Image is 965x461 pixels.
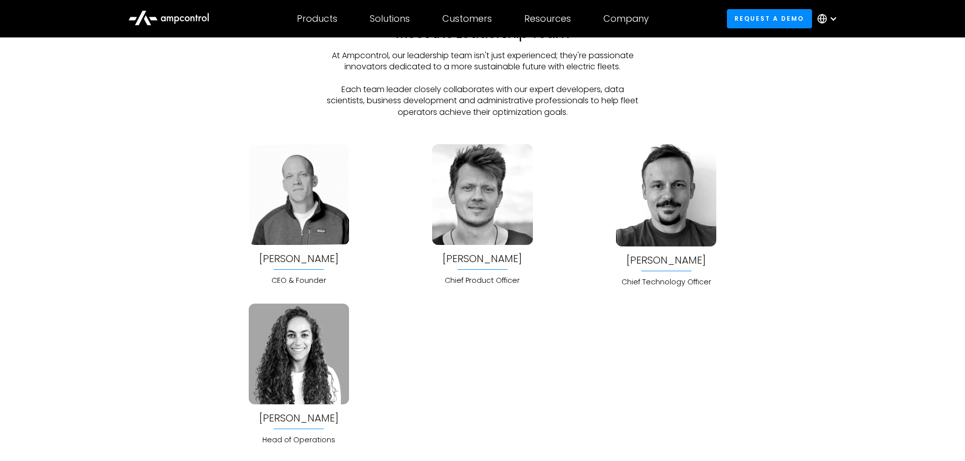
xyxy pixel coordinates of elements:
div: Customers [442,13,492,24]
a: View team member info [626,255,706,266]
h2: Meet the Leadership Team [322,25,643,42]
img: Ampcontrol's Team Member [249,144,349,244]
div: Solutions [370,13,410,24]
div: Chief Product Officer [432,275,532,286]
a: Request a demo [727,9,812,28]
div: [PERSON_NAME] [259,253,339,264]
div: Resources [524,13,571,24]
img: Ampcontrol's Team Member [616,144,716,246]
div: Company [603,13,649,24]
div: Chief Technology Officer [616,276,716,287]
div: [PERSON_NAME] [626,255,706,266]
div: Head of Operations [249,434,349,445]
div: [PERSON_NAME] [442,253,522,264]
a: View team member info [259,412,339,424]
div: CEO & Founder [249,275,349,286]
p: At Ampcontrol, our leadership team isn't just experienced; they're passionate innovators dedicate... [322,50,643,118]
img: Ampcontrol's Team Member [249,304,349,404]
div: Products [297,13,337,24]
div: [PERSON_NAME] [259,412,339,424]
a: View team member info [259,253,339,264]
a: View team member info [442,253,522,264]
img: Ampcontrol's Team Member [432,144,532,244]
